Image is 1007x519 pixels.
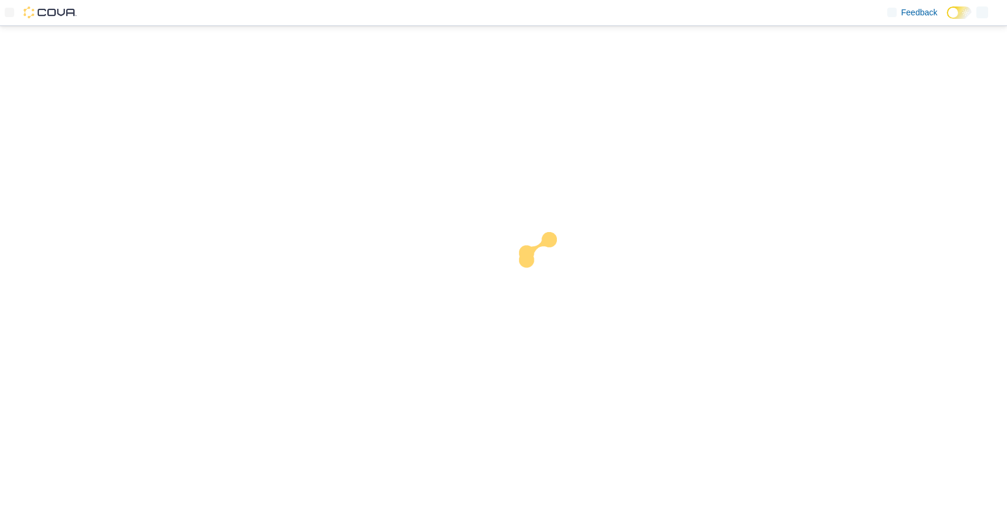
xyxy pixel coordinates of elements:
input: Dark Mode [947,6,972,19]
img: cova-loader [504,223,592,312]
img: Cova [24,6,77,18]
a: Feedback [883,1,942,24]
span: Feedback [901,6,937,18]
